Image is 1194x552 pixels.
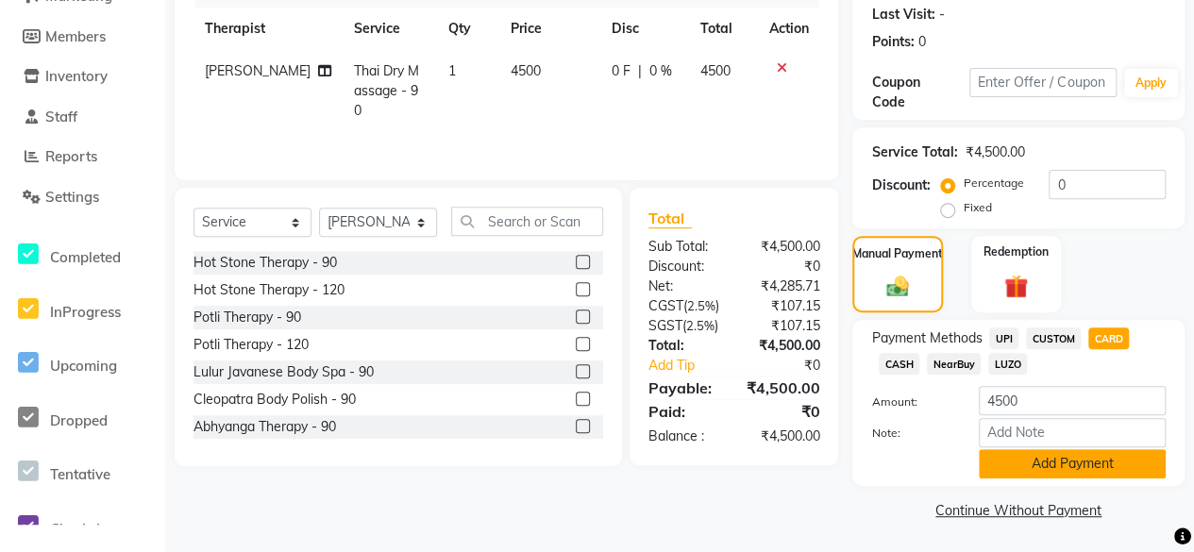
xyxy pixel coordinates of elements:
label: Note: [857,425,965,442]
span: [PERSON_NAME] [205,62,311,79]
label: Percentage [963,175,1023,192]
span: Completed [50,248,121,266]
div: 0 [917,32,925,52]
div: ₹107.15 [734,296,834,316]
span: Thai Dry Massage - 90 [354,62,419,119]
a: Inventory [5,66,160,88]
div: Net: [634,276,734,296]
div: ₹0 [750,356,833,376]
span: LUZO [988,353,1027,375]
span: Staff [45,108,77,125]
label: Amount: [857,393,965,410]
div: Points: [871,32,914,52]
span: 2.5% [686,318,715,333]
div: ₹0 [734,400,834,423]
div: Balance : [634,427,734,446]
span: 1 [448,62,456,79]
div: Cleopatra Body Polish - 90 [193,390,356,410]
div: ₹4,500.00 [734,336,834,356]
th: Disc [600,8,689,50]
label: Manual Payment [852,245,943,262]
th: Qty [437,8,499,50]
a: Add Tip [634,356,750,376]
img: _gift.svg [997,272,1036,302]
button: Apply [1124,69,1178,97]
div: Total: [634,336,734,356]
th: Therapist [193,8,343,50]
a: Reports [5,146,160,168]
div: Coupon Code [871,73,969,112]
span: Upcoming [50,357,117,375]
th: Price [499,8,600,50]
div: ₹4,500.00 [965,142,1024,162]
th: Total [689,8,758,50]
div: ( ) [634,296,734,316]
span: NearBuy [927,353,981,375]
div: ₹4,500.00 [732,376,833,399]
span: 0 F [612,61,631,81]
div: Service Total: [871,142,957,162]
div: ( ) [634,316,734,336]
div: Paid: [634,400,734,423]
span: UPI [989,327,1018,349]
span: Total [648,209,692,228]
span: 4500 [511,62,541,79]
div: - [938,5,944,25]
span: Inventory [45,67,108,85]
div: ₹107.15 [734,316,834,336]
input: Search or Scan [451,207,603,236]
div: ₹4,500.00 [734,237,834,257]
span: 2.5% [687,298,715,313]
div: Payable: [634,376,732,399]
div: Discount: [634,257,734,276]
span: Tentative [50,465,110,483]
div: Sub Total: [634,237,734,257]
input: Enter Offer / Coupon Code [969,68,1117,97]
label: Fixed [963,199,991,216]
span: CARD [1088,327,1129,349]
span: Dropped [50,411,108,429]
div: ₹0 [734,257,834,276]
span: Payment Methods [871,328,982,348]
div: Last Visit: [871,5,934,25]
a: Continue Without Payment [856,501,1181,521]
div: Lulur Javanese Body Spa - 90 [193,362,374,382]
span: Reports [45,147,97,165]
input: Amount [979,386,1166,415]
div: Potli Therapy - 120 [193,335,309,355]
span: InProgress [50,303,121,321]
span: Check-In [50,520,109,538]
div: ₹4,500.00 [734,427,834,446]
th: Action [757,8,819,50]
div: Potli Therapy - 90 [193,308,301,327]
span: | [638,61,642,81]
div: Hot Stone Therapy - 90 [193,253,337,273]
span: Members [45,27,106,45]
div: Hot Stone Therapy - 120 [193,280,345,300]
span: Settings [45,188,99,206]
th: Service [343,8,437,50]
a: Members [5,26,160,48]
div: ₹4,285.71 [734,276,834,296]
a: Settings [5,187,160,209]
label: Redemption [984,243,1049,260]
div: Discount: [871,176,930,195]
a: Staff [5,107,160,128]
span: 0 % [649,61,672,81]
span: 4500 [700,62,731,79]
input: Add Note [979,418,1166,447]
span: CASH [879,353,919,375]
div: Abhyanga Therapy - 90 [193,417,336,437]
img: _cash.svg [880,274,917,299]
button: Add Payment [979,449,1166,478]
span: CUSTOM [1026,327,1081,349]
span: CGST [648,297,683,314]
span: SGST [648,317,682,334]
